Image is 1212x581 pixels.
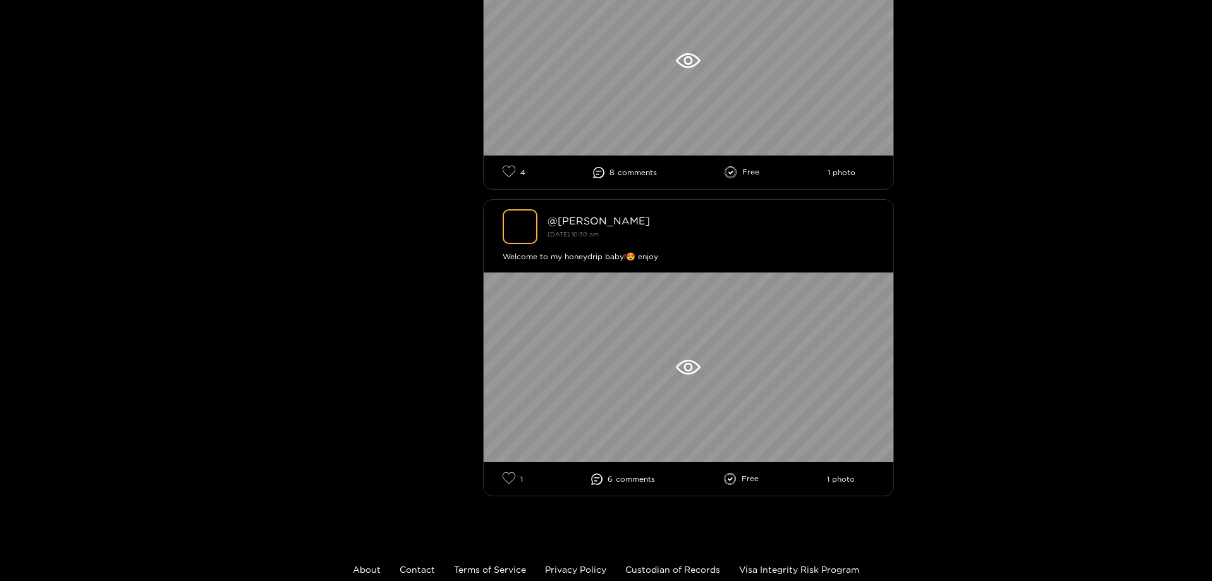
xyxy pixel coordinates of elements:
img: michelle [503,209,537,244]
a: About [353,565,381,574]
li: 6 [591,474,655,485]
div: @ [PERSON_NAME] [548,215,874,226]
li: 1 photo [828,168,855,177]
li: 4 [503,165,525,180]
span: comment s [618,168,657,177]
li: 8 [593,167,657,178]
a: Terms of Service [454,565,526,574]
div: Welcome to my honeydrip baby!😍 enjoy [503,250,874,263]
li: 1 [503,472,523,486]
a: Contact [400,565,435,574]
span: comment s [616,475,655,484]
li: Free [725,166,759,179]
li: Free [724,473,759,486]
li: 1 photo [827,475,855,484]
a: Custodian of Records [625,565,720,574]
a: Visa Integrity Risk Program [739,565,859,574]
small: [DATE] 10:30 am [548,231,599,238]
a: Privacy Policy [545,565,606,574]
